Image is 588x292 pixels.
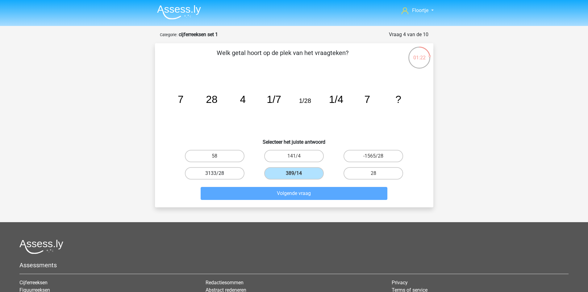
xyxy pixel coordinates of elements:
[19,261,569,269] h5: Assessments
[185,150,244,162] label: 58
[344,150,403,162] label: -1565/28
[165,48,400,67] p: Welk getal hoort op de plek van het vraagteken?
[185,167,244,180] label: 3133/28
[206,94,217,105] tspan: 28
[206,280,244,286] a: Redactiesommen
[165,134,423,145] h6: Selecteer het juiste antwoord
[399,7,436,14] a: Floortje
[364,94,370,105] tspan: 7
[389,31,428,38] div: Vraag 4 van de 10
[19,239,63,254] img: Assessly logo
[299,97,311,104] tspan: 1/28
[344,167,403,180] label: 28
[264,167,324,180] label: 389/14
[395,94,401,105] tspan: ?
[177,94,183,105] tspan: 7
[19,280,48,286] a: Cijferreeksen
[264,150,324,162] label: 141/4
[329,94,343,105] tspan: 1/4
[408,46,431,61] div: 01:22
[157,5,201,19] img: Assessly
[412,7,428,13] span: Floortje
[179,32,218,37] strong: cijferreeksen set 1
[201,187,387,200] button: Volgende vraag
[267,94,281,105] tspan: 1/7
[240,94,246,105] tspan: 4
[392,280,408,286] a: Privacy
[160,32,177,37] small: Categorie:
